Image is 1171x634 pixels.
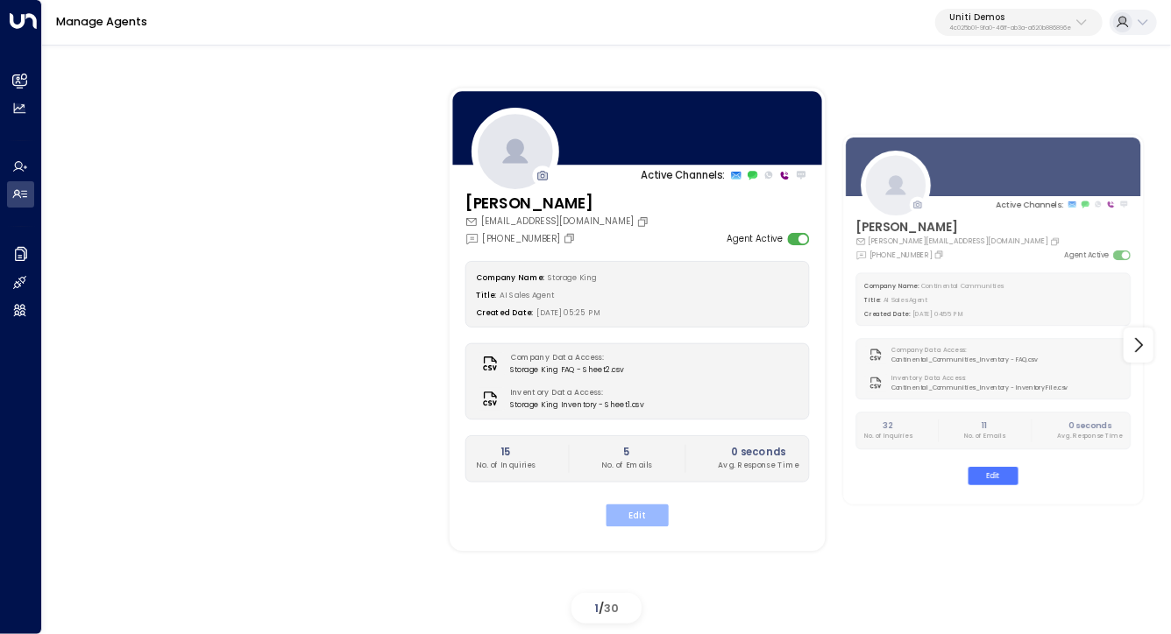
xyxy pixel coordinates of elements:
span: AI Sales Agent [884,296,927,304]
label: Company Name: [864,282,919,290]
span: [DATE] 05:25 PM [537,307,600,318]
div: [PERSON_NAME][EMAIL_ADDRESS][DOMAIN_NAME] [855,236,1062,247]
p: Avg. Response Time [1057,432,1121,440]
span: Continental_Communities_Inventory - Inventory File.csv [891,383,1068,391]
p: Avg. Response Time [718,460,798,471]
label: Inventory Data Access: [510,388,637,399]
div: [PHONE_NUMBER] [855,249,946,260]
span: Storage King Inventory - Sheet1.csv [510,399,644,411]
span: Continental_Communities_Inventory - FAQ.csv [891,355,1038,363]
button: Uniti Demos4c025b01-9fa0-46ff-ab3a-a620b886896e [935,9,1103,37]
span: 1 [594,601,599,616]
button: Edit [606,504,668,526]
h2: 32 [864,419,912,432]
h2: 0 seconds [718,445,798,460]
label: Company Data Access: [891,346,1033,355]
p: Active Channels: [996,198,1063,210]
label: Agent Active [727,232,783,245]
span: Continental Communities [921,282,1003,290]
span: AI Sales Agent [500,290,555,300]
a: Manage Agents [56,14,147,29]
label: Title: [476,290,496,300]
button: Edit [968,467,1018,485]
h3: [PERSON_NAME] [855,218,1062,236]
p: No. of Emails [964,432,1004,440]
h2: 11 [964,419,1004,432]
button: Copy [1050,236,1062,246]
button: Copy [563,232,578,244]
label: Created Date: [476,307,533,318]
label: Company Data Access: [510,353,618,364]
button: Copy [933,250,946,259]
span: [DATE] 04:55 PM [912,310,963,318]
label: Title: [864,296,881,304]
div: [PHONE_NUMBER] [465,231,578,245]
span: Storage King FAQ - Sheet2.csv [510,364,624,376]
span: 30 [604,601,619,616]
p: Uniti Demos [949,12,1071,23]
p: 4c025b01-9fa0-46ff-ab3a-a620b886896e [949,25,1071,32]
p: No. of Inquiries [476,460,536,471]
label: Company Name: [476,272,544,283]
h2: 0 seconds [1057,419,1121,432]
p: No. of Inquiries [864,432,912,440]
div: / [571,593,642,623]
p: Active Channels: [641,167,725,182]
p: No. of Emails [601,460,652,471]
label: Inventory Data Access: [891,374,1062,383]
div: [EMAIL_ADDRESS][DOMAIN_NAME] [465,215,652,229]
button: Copy [636,215,652,228]
label: Agent Active [1064,250,1109,260]
h2: 15 [476,445,536,460]
label: Created Date: [864,310,910,318]
h3: [PERSON_NAME] [465,193,652,215]
h2: 5 [601,445,652,460]
span: Storage King [548,272,596,283]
